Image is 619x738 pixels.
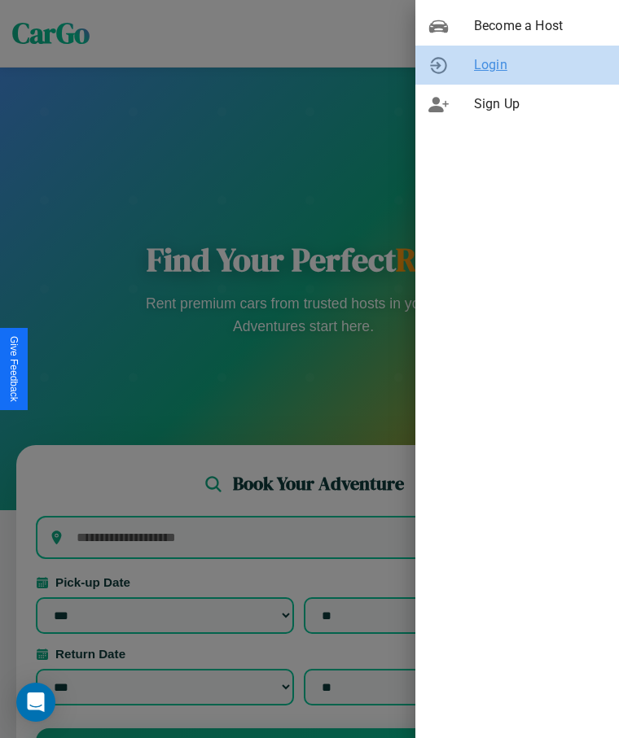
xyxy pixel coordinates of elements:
div: Login [415,46,619,85]
div: Open Intercom Messenger [16,683,55,722]
div: Give Feedback [8,336,20,402]
span: Become a Host [474,16,606,36]
div: Sign Up [415,85,619,124]
span: Login [474,55,606,75]
div: Become a Host [415,7,619,46]
span: Sign Up [474,94,606,114]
